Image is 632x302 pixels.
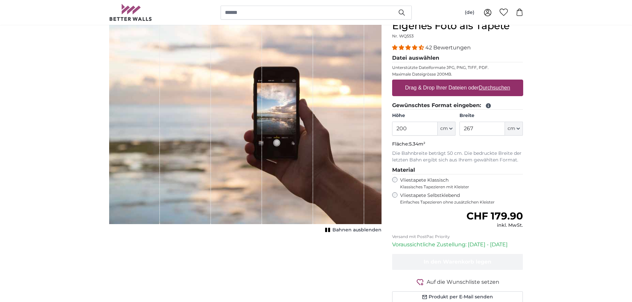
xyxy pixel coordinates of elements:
button: In den Warenkorb legen [392,254,523,270]
span: 42 Bewertungen [425,44,471,51]
p: Die Bahnbreite beträgt 50 cm. Die bedruckte Breite der letzten Bahn ergibt sich aus Ihrem gewählt... [392,150,523,163]
span: Einfaches Tapezieren ohne zusätzlichen Kleister [400,200,523,205]
span: 5.34m² [409,141,425,147]
p: Unterstützte Dateiformate JPG, PNG, TIFF, PDF. [392,65,523,70]
p: Voraussichtliche Zustellung: [DATE] - [DATE] [392,241,523,249]
div: inkl. MwSt. [466,222,523,229]
button: Auf die Wunschliste setzen [392,278,523,286]
span: In den Warenkorb legen [424,259,491,265]
legend: Material [392,166,523,174]
label: Vliestapete Klassisch [400,177,518,190]
button: Bahnen ausblenden [323,225,382,235]
span: Nr. WQ553 [392,33,414,38]
label: Breite [459,112,523,119]
button: cm [438,122,456,136]
u: Durchsuchen [479,85,510,91]
span: Klassisches Tapezieren mit Kleister [400,184,518,190]
legend: Gewünschtes Format eingeben: [392,101,523,110]
span: cm [508,125,515,132]
img: Betterwalls [109,4,152,21]
button: cm [505,122,523,136]
h1: Eigenes Foto als Tapete [392,20,523,32]
p: Fläche: [392,141,523,148]
span: Bahnen ausblenden [332,227,382,233]
span: CHF 179.90 [466,210,523,222]
button: (de) [459,7,480,19]
p: Maximale Dateigrösse 200MB. [392,72,523,77]
span: 4.38 stars [392,44,425,51]
span: Auf die Wunschliste setzen [427,278,499,286]
p: Versand mit PostPac Priority [392,234,523,239]
div: 1 of 1 [109,20,382,235]
label: Drag & Drop Ihrer Dateien oder [402,81,513,94]
span: cm [440,125,448,132]
label: Vliestapete Selbstklebend [400,192,523,205]
label: Höhe [392,112,456,119]
legend: Datei auswählen [392,54,523,62]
